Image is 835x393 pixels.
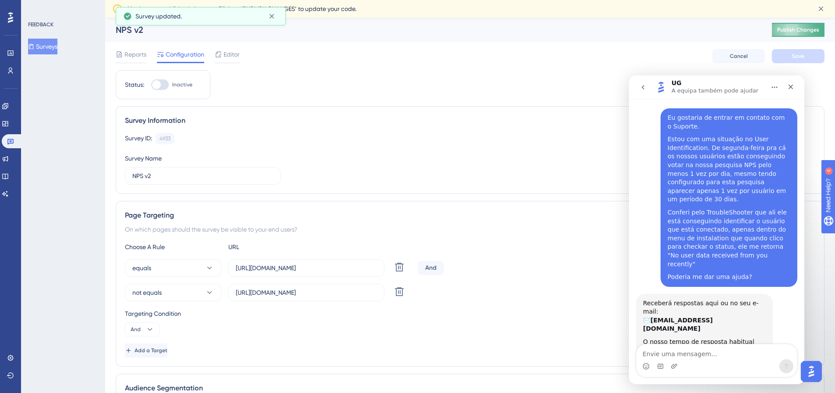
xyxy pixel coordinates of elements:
[798,358,824,385] iframe: UserGuiding AI Assistant Launcher
[128,4,356,14] span: You have unpublished changes. Click on ‘PUBLISH CHANGES’ to update your code.
[125,343,167,357] button: Add a Target
[116,24,750,36] div: NPS v2
[21,2,55,13] span: Need Help?
[125,153,162,164] div: Survey Name
[125,133,152,144] div: Survey ID:
[132,263,151,273] span: equals
[172,81,192,88] span: Inactive
[236,288,377,297] input: yourwebsite.com/path
[730,53,748,60] span: Cancel
[772,23,824,37] button: Publish Changes
[228,242,325,252] div: URL
[125,79,144,90] div: Status:
[135,11,182,21] span: Survey updated.
[236,263,377,273] input: yourwebsite.com/path
[125,115,815,126] div: Survey Information
[132,287,162,298] span: not equals
[132,171,274,181] input: Type your Survey name
[224,49,240,60] span: Editor
[125,242,221,252] div: Choose A Rule
[125,284,221,301] button: not equals
[125,259,221,277] button: equals
[125,322,160,336] button: And
[28,21,53,28] div: FEEDBACK
[160,135,171,142] div: 4933
[166,49,204,60] span: Configuration
[28,39,57,54] button: Surveys
[131,326,141,333] span: And
[61,4,64,11] div: 4
[777,26,819,33] span: Publish Changes
[629,75,804,384] iframe: Intercom live chat
[125,224,815,235] div: On which pages should the survey be visible to your end users?
[792,53,804,60] span: Save
[418,261,444,275] div: And
[135,347,167,354] span: Add a Target
[125,210,815,221] div: Page Targeting
[712,49,765,63] button: Cancel
[125,308,815,319] div: Targeting Condition
[124,49,146,60] span: Reports
[772,49,824,63] button: Save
